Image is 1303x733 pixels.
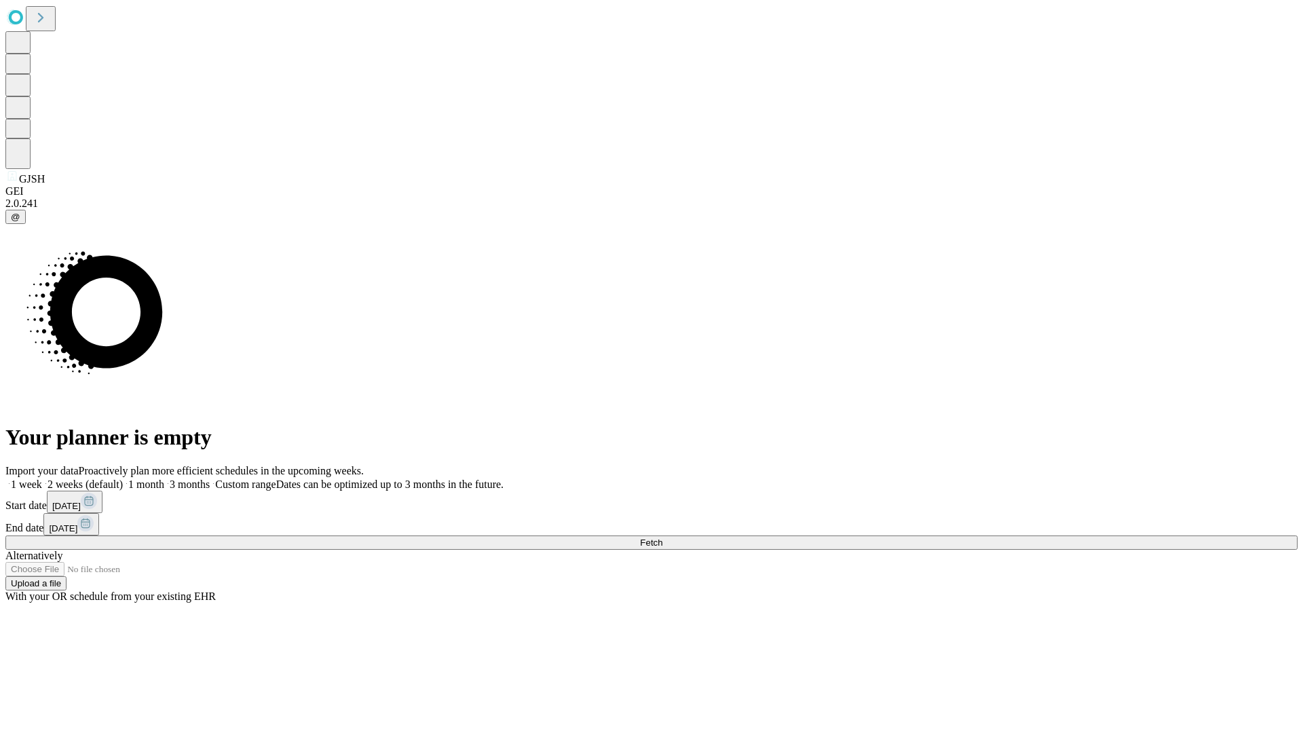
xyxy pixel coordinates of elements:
div: End date [5,513,1298,535]
span: 1 week [11,478,42,490]
div: Start date [5,491,1298,513]
span: 1 month [128,478,164,490]
span: [DATE] [52,501,81,511]
button: Fetch [5,535,1298,550]
button: [DATE] [47,491,102,513]
button: Upload a file [5,576,67,590]
button: @ [5,210,26,224]
span: [DATE] [49,523,77,533]
button: [DATE] [43,513,99,535]
h1: Your planner is empty [5,425,1298,450]
div: GEI [5,185,1298,198]
span: Custom range [215,478,276,490]
span: @ [11,212,20,222]
span: GJSH [19,173,45,185]
span: Import your data [5,465,79,476]
span: Dates can be optimized up to 3 months in the future. [276,478,504,490]
span: 3 months [170,478,210,490]
span: With your OR schedule from your existing EHR [5,590,216,602]
span: Proactively plan more efficient schedules in the upcoming weeks. [79,465,364,476]
div: 2.0.241 [5,198,1298,210]
span: Fetch [640,538,662,548]
span: Alternatively [5,550,62,561]
span: 2 weeks (default) [48,478,123,490]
